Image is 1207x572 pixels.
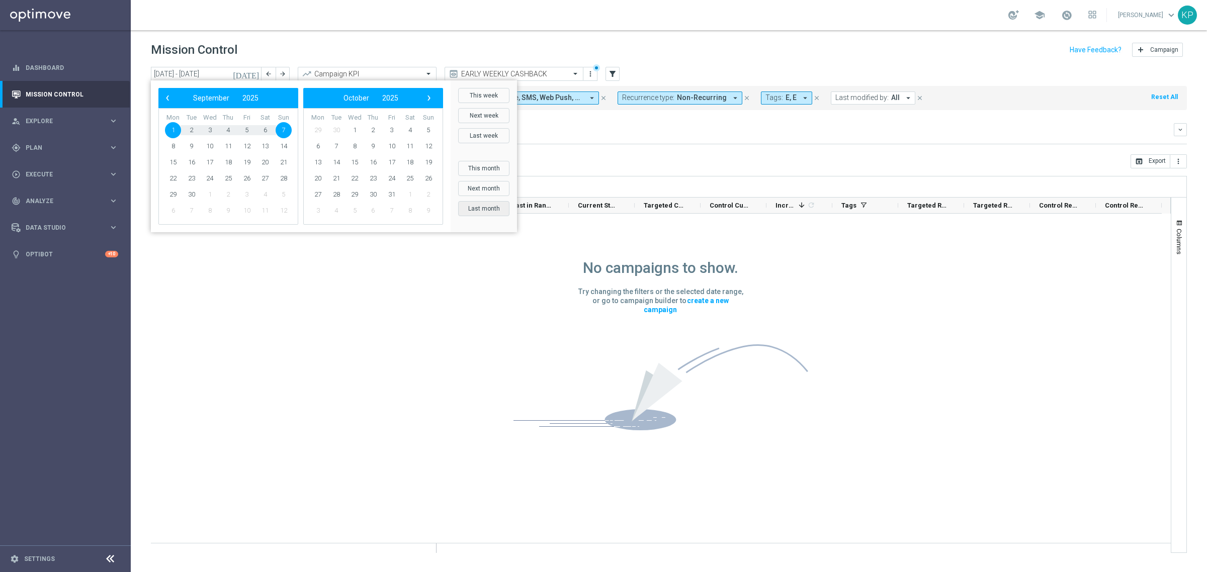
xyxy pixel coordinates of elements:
span: 19 [420,154,437,170]
span: 5 [239,122,255,138]
span: 6 [165,203,181,219]
i: settings [10,554,19,563]
span: Targeted Response Rate [973,202,1013,209]
span: 7 [276,122,292,138]
span: 26 [239,170,255,186]
div: Analyze [12,197,109,206]
i: keyboard_arrow_right [109,196,118,206]
span: 12 [239,138,255,154]
a: Settings [24,556,55,562]
i: trending_up [302,69,312,79]
span: 15 [347,154,363,170]
a: Mission Control [26,81,118,108]
th: weekday [327,114,346,122]
button: Data Studio keyboard_arrow_right [11,224,119,232]
span: 23 [184,170,200,186]
span: 31 [384,186,400,203]
span: 4 [220,122,236,138]
button: play_circle_outline Execute keyboard_arrow_right [11,170,119,178]
button: person_search Explore keyboard_arrow_right [11,117,119,125]
span: 20 [257,154,273,170]
span: 10 [202,138,218,154]
i: arrow_drop_down [904,93,913,103]
button: close [742,92,751,104]
button: ‹ [161,91,174,105]
span: 22 [165,170,181,186]
span: 6 [257,122,273,138]
span: 3 [384,122,400,138]
span: 11 [257,203,273,219]
button: gps_fixed Plan keyboard_arrow_right [11,144,119,152]
span: 2 [420,186,437,203]
span: Targeted Customers [644,202,683,209]
span: 1 [165,122,181,138]
i: close [813,94,820,102]
span: Campaign [1150,46,1178,53]
span: 2 [220,186,236,203]
span: Explore [26,118,109,124]
a: Optibot [26,241,105,267]
button: more_vert [1170,154,1187,168]
span: 9 [420,203,437,219]
span: 22 [347,170,363,186]
button: close [812,92,821,104]
th: weekday [419,114,438,122]
button: track_changes Analyze keyboard_arrow_right [11,197,119,205]
div: KP [1178,6,1197,25]
span: 2 [365,122,381,138]
h1: No campaigns to show. [583,259,738,277]
span: 7 [328,138,344,154]
span: Targeted Responders [907,202,947,209]
button: 2025 [236,91,265,105]
button: This week [458,88,509,103]
span: 25 [402,170,418,186]
span: 30 [184,186,200,203]
span: 10 [384,138,400,154]
span: 1 [402,186,418,203]
span: 1 [347,122,363,138]
span: 15 [165,154,181,170]
img: noRowsMissionControl.svg [513,344,808,430]
span: 24 [384,170,400,186]
button: lightbulb Optibot +10 [11,250,119,258]
ng-select: EARLY WEEKLY CASHBACK [445,67,583,81]
button: September [187,91,236,105]
div: Plan [12,143,109,152]
div: Mission Control [12,81,118,108]
span: 2025 [242,94,258,102]
i: keyboard_arrow_right [109,116,118,126]
div: Dashboard [12,54,118,81]
button: Next week [458,108,509,123]
button: equalizer Dashboard [11,64,119,72]
span: 7 [384,203,400,219]
span: 29 [310,122,326,138]
multiple-options-button: Export to CSV [1131,157,1187,165]
button: 2025 [376,91,405,105]
button: add Campaign [1132,43,1183,57]
span: 8 [202,203,218,219]
i: arrow_forward [279,70,286,77]
span: Last in Range [512,202,552,209]
span: 18 [402,154,418,170]
button: Next month [458,181,509,196]
i: add [1137,46,1145,54]
button: › [422,91,436,105]
span: 7 [184,203,200,219]
span: Recurrence type: [622,93,674,102]
span: Plan [26,145,109,151]
button: October [337,91,376,105]
i: arrow_drop_down [587,93,596,103]
i: open_in_browser [1135,157,1143,165]
i: arrow_drop_down [731,93,740,103]
i: more_vert [1174,157,1182,165]
i: keyboard_arrow_right [109,169,118,179]
i: [DATE] [233,69,260,78]
span: 28 [328,186,344,203]
span: 3 [202,122,218,138]
span: 8 [347,138,363,154]
input: Have Feedback? [1070,46,1122,53]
